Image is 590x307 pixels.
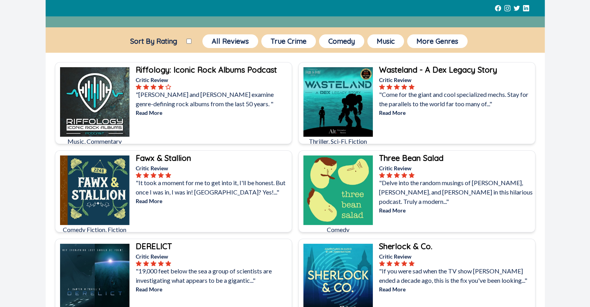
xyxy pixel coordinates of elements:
p: Critic Review [379,164,533,172]
button: Comedy [319,34,364,48]
p: Critic Review [379,252,533,261]
p: Critic Review [136,76,290,84]
b: Fawx & Stallion [136,153,191,163]
p: "19,000 feet below the sea a group of scientists are investigating what appears to be a gigantic..." [136,266,290,285]
p: Critic Review [136,164,290,172]
a: True Crime [260,33,317,50]
b: Riffology: Iconic Rock Albums Podcast [136,65,277,75]
p: Comedy [303,225,373,234]
p: "Come for the giant and cool specialized mechs. Stay for the parallels to the world far too many ... [379,90,533,109]
p: Read More [136,197,290,205]
p: Read More [136,109,290,117]
p: "If you were sad when the TV show [PERSON_NAME] ended a decade ago, this is the fix you've been l... [379,266,533,285]
p: Music, Commentary [60,137,129,146]
p: Read More [379,285,533,293]
p: Read More [379,206,533,214]
b: Sherlock & Co. [379,241,432,251]
p: "[PERSON_NAME] and [PERSON_NAME] examine genre-defining rock albums from the last 50 years. " [136,90,290,109]
a: Wasteland - A Dex Legacy StoryThriller, Sci-Fi, FictionWasteland - A Dex Legacy StoryCritic Revie... [298,62,535,144]
a: Three Bean SaladComedyThree Bean SaladCritic Review"Delve into the random musings of [PERSON_NAME... [298,150,535,232]
button: Music [367,34,404,48]
a: All Reviews [201,33,260,50]
p: Read More [136,285,290,293]
a: Comedy [317,33,366,50]
b: Three Bean Salad [379,153,443,163]
p: "It took a moment for me to get into it, I'll be honest. But once I was in, I was in! [GEOGRAPHIC... [136,178,290,197]
a: Riffology: Iconic Rock Albums PodcastMusic, CommentaryRiffology: Iconic Rock Albums PodcastCritic... [55,62,292,144]
a: Fawx & StallionComedy Fiction, FictionFawx & StallionCritic Review"It took a moment for me to get... [55,150,292,232]
p: Read More [379,109,533,117]
label: Sort By Rating [121,37,186,46]
p: Critic Review [136,252,290,261]
b: Wasteland - A Dex Legacy Story [379,65,497,75]
img: Fawx & Stallion [60,155,129,225]
img: Wasteland - A Dex Legacy Story [303,67,373,137]
a: Music [366,33,406,50]
img: Three Bean Salad [303,155,373,225]
p: "Delve into the random musings of [PERSON_NAME], [PERSON_NAME], and [PERSON_NAME] in this hilario... [379,178,533,206]
p: Critic Review [379,76,533,84]
button: More Genres [407,34,468,48]
p: Thriller, Sci-Fi, Fiction [303,137,373,146]
button: All Reviews [202,34,258,48]
img: Riffology: Iconic Rock Albums Podcast [60,67,129,137]
button: True Crime [261,34,316,48]
p: Comedy Fiction, Fiction [60,225,129,234]
b: DERELICT [136,241,172,251]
